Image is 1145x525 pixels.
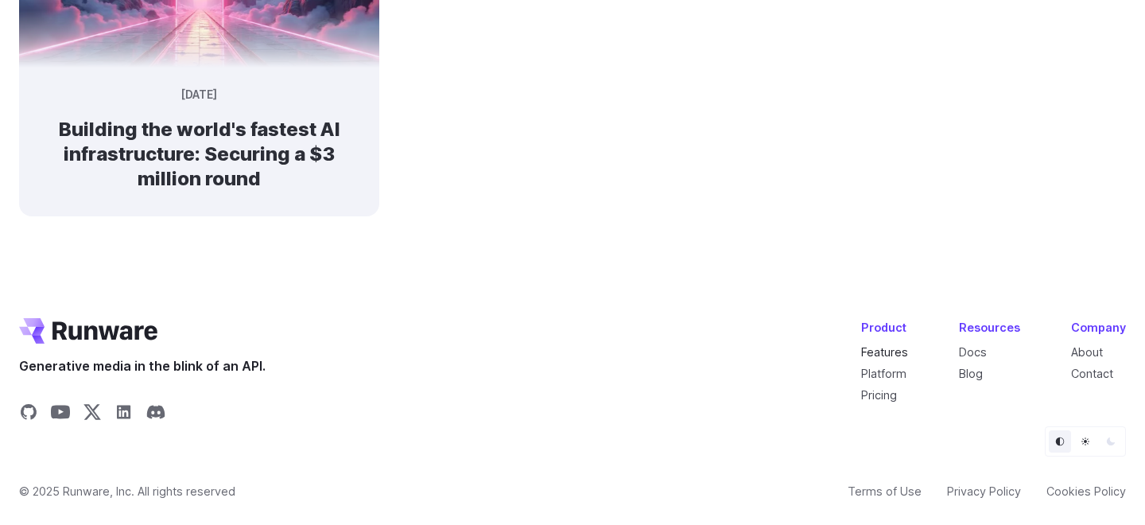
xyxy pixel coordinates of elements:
a: Go to / [19,318,157,344]
a: Blog [959,367,983,380]
a: Share on Discord [146,402,165,426]
a: Share on X [83,402,102,426]
span: © 2025 Runware, Inc. All rights reserved [19,482,235,500]
a: Futuristic neon archway over a glowing path leading into a sunset [DATE] Building the world's fas... [19,55,379,216]
a: Terms of Use [848,482,922,500]
a: Features [861,345,908,359]
h2: Building the world's fastest AI infrastructure: Securing a $3 million round [45,117,354,192]
button: Dark [1100,430,1122,453]
a: Privacy Policy [947,482,1021,500]
a: Share on YouTube [51,402,70,426]
time: [DATE] [181,87,217,104]
button: Default [1049,430,1071,453]
button: Light [1074,430,1096,453]
a: Docs [959,345,987,359]
div: Resources [959,318,1020,336]
div: Company [1071,318,1126,336]
a: Platform [861,367,906,380]
ul: Theme selector [1045,426,1126,457]
a: About [1071,345,1103,359]
span: Generative media in the blink of an API. [19,356,266,377]
a: Share on GitHub [19,402,38,426]
a: Pricing [861,388,897,402]
a: Contact [1071,367,1113,380]
a: Share on LinkedIn [114,402,134,426]
a: Cookies Policy [1046,482,1126,500]
div: Product [861,318,908,336]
